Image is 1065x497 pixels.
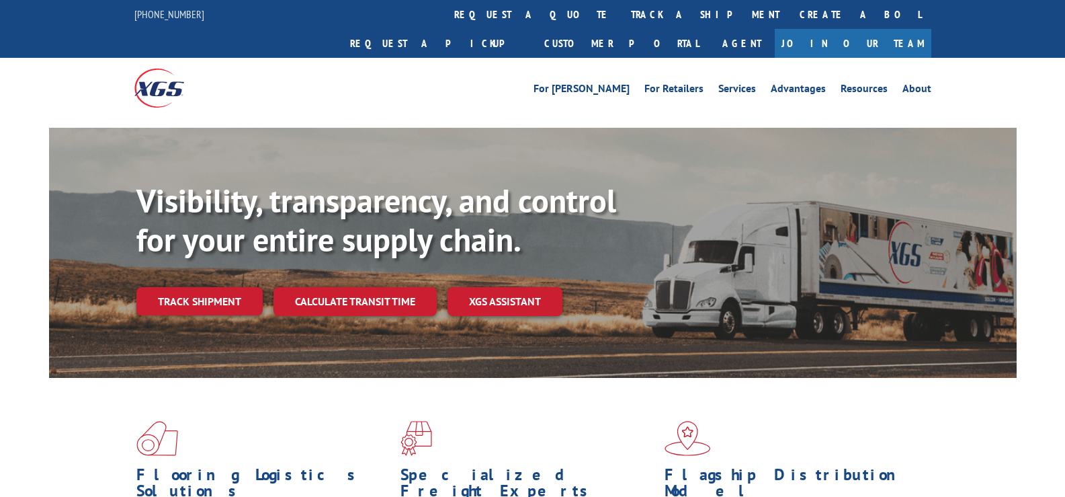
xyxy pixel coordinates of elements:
[665,421,711,456] img: xgs-icon-flagship-distribution-model-red
[134,7,204,21] a: [PHONE_NUMBER]
[841,83,888,98] a: Resources
[771,83,826,98] a: Advantages
[273,287,437,316] a: Calculate transit time
[644,83,704,98] a: For Retailers
[400,421,432,456] img: xgs-icon-focused-on-flooring-red
[902,83,931,98] a: About
[534,83,630,98] a: For [PERSON_NAME]
[340,29,534,58] a: Request a pickup
[136,421,178,456] img: xgs-icon-total-supply-chain-intelligence-red
[709,29,775,58] a: Agent
[534,29,709,58] a: Customer Portal
[718,83,756,98] a: Services
[775,29,931,58] a: Join Our Team
[448,287,562,316] a: XGS ASSISTANT
[136,180,616,260] b: Visibility, transparency, and control for your entire supply chain.
[136,287,263,315] a: Track shipment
